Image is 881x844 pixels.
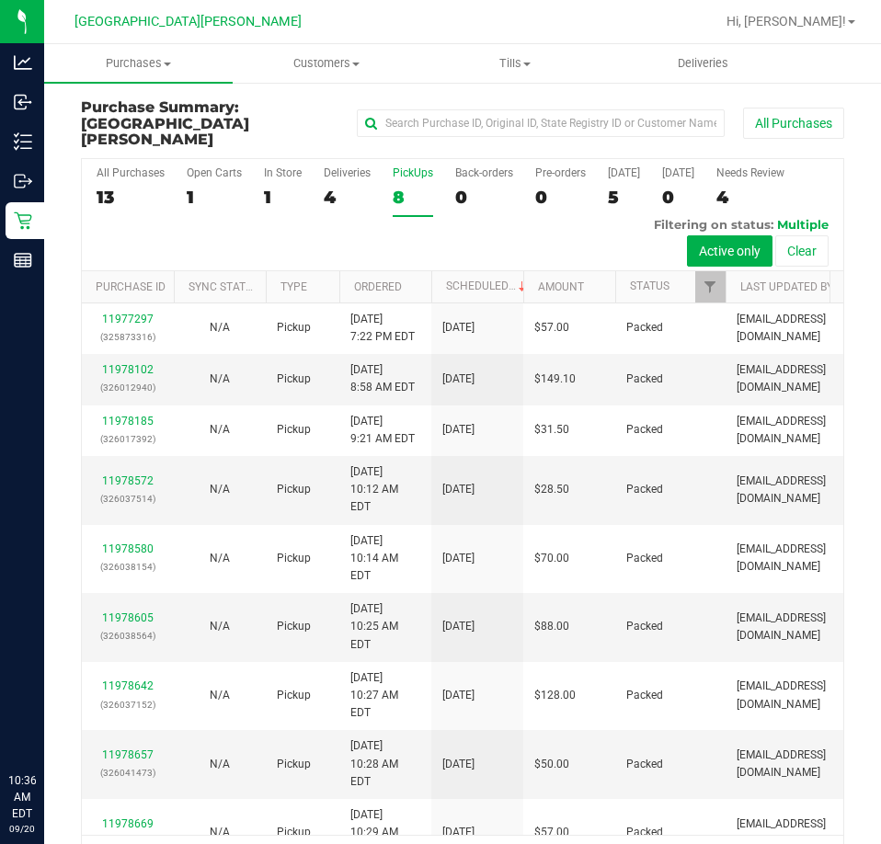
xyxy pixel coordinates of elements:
[350,600,420,654] span: [DATE] 10:25 AM EDT
[277,824,311,841] span: Pickup
[626,618,663,635] span: Packed
[210,689,230,701] span: Not Applicable
[93,764,163,781] p: (326041473)
[608,166,640,179] div: [DATE]
[716,187,784,208] div: 4
[393,187,433,208] div: 8
[442,824,475,841] span: [DATE]
[350,311,415,346] span: [DATE] 7:22 PM EDT
[716,166,784,179] div: Needs Review
[534,481,569,498] span: $28.50
[442,421,475,439] span: [DATE]
[393,166,433,179] div: PickUps
[442,481,475,498] span: [DATE]
[609,44,797,83] a: Deliveries
[14,172,32,190] inline-svg: Outbound
[727,14,846,29] span: Hi, [PERSON_NAME]!
[93,627,163,644] p: (326038564)
[44,55,233,72] span: Purchases
[324,166,371,179] div: Deliveries
[350,532,420,586] span: [DATE] 10:14 AM EDT
[93,430,163,448] p: (326017392)
[422,55,609,72] span: Tills
[350,413,415,448] span: [DATE] 9:21 AM EDT
[446,279,530,292] a: Scheduled
[93,379,163,396] p: (326012940)
[81,99,336,148] h3: Purchase Summary:
[743,108,844,139] button: All Purchases
[653,55,753,72] span: Deliveries
[93,558,163,576] p: (326038154)
[210,372,230,385] span: Not Applicable
[264,166,302,179] div: In Store
[350,737,420,791] span: [DATE] 10:28 AM EDT
[608,187,640,208] div: 5
[233,44,421,83] a: Customers
[455,187,513,208] div: 0
[102,679,154,692] a: 11978642
[626,371,663,388] span: Packed
[102,611,154,624] a: 11978605
[626,687,663,704] span: Packed
[534,371,576,388] span: $149.10
[277,421,311,439] span: Pickup
[442,319,475,336] span: [DATE]
[210,620,230,633] span: Not Applicable
[534,421,569,439] span: $31.50
[626,756,663,773] span: Packed
[687,235,772,267] button: Active only
[534,319,569,336] span: $57.00
[277,319,311,336] span: Pickup
[626,421,663,439] span: Packed
[210,756,230,773] button: N/A
[626,824,663,841] span: Packed
[8,772,36,822] p: 10:36 AM EDT
[210,824,230,841] button: N/A
[538,280,584,293] a: Amount
[695,271,726,302] a: Filter
[324,187,371,208] div: 4
[740,280,833,293] a: Last Updated By
[96,280,166,293] a: Purchase ID
[102,313,154,325] a: 11977297
[626,550,663,567] span: Packed
[93,328,163,346] p: (325873316)
[97,187,165,208] div: 13
[14,211,32,230] inline-svg: Retail
[102,817,154,830] a: 11978669
[93,490,163,508] p: (326037514)
[210,618,230,635] button: N/A
[534,756,569,773] span: $50.00
[277,618,311,635] span: Pickup
[455,166,513,179] div: Back-orders
[442,550,475,567] span: [DATE]
[534,618,569,635] span: $88.00
[210,321,230,334] span: Not Applicable
[14,53,32,72] inline-svg: Analytics
[662,166,694,179] div: [DATE]
[102,748,154,761] a: 11978657
[534,550,569,567] span: $70.00
[350,361,415,396] span: [DATE] 8:58 AM EDT
[187,187,242,208] div: 1
[654,217,773,232] span: Filtering on status:
[102,363,154,376] a: 11978102
[357,109,725,137] input: Search Purchase ID, Original ID, State Registry ID or Customer Name...
[81,115,249,149] span: [GEOGRAPHIC_DATA][PERSON_NAME]
[210,552,230,565] span: Not Applicable
[350,669,420,723] span: [DATE] 10:27 AM EDT
[280,280,307,293] a: Type
[14,251,32,269] inline-svg: Reports
[626,319,663,336] span: Packed
[234,55,420,72] span: Customers
[350,463,420,517] span: [DATE] 10:12 AM EDT
[277,481,311,498] span: Pickup
[534,824,569,841] span: $57.00
[777,217,829,232] span: Multiple
[630,279,669,292] a: Status
[187,166,242,179] div: Open Carts
[277,371,311,388] span: Pickup
[18,697,74,752] iframe: Resource center
[775,235,829,267] button: Clear
[277,756,311,773] span: Pickup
